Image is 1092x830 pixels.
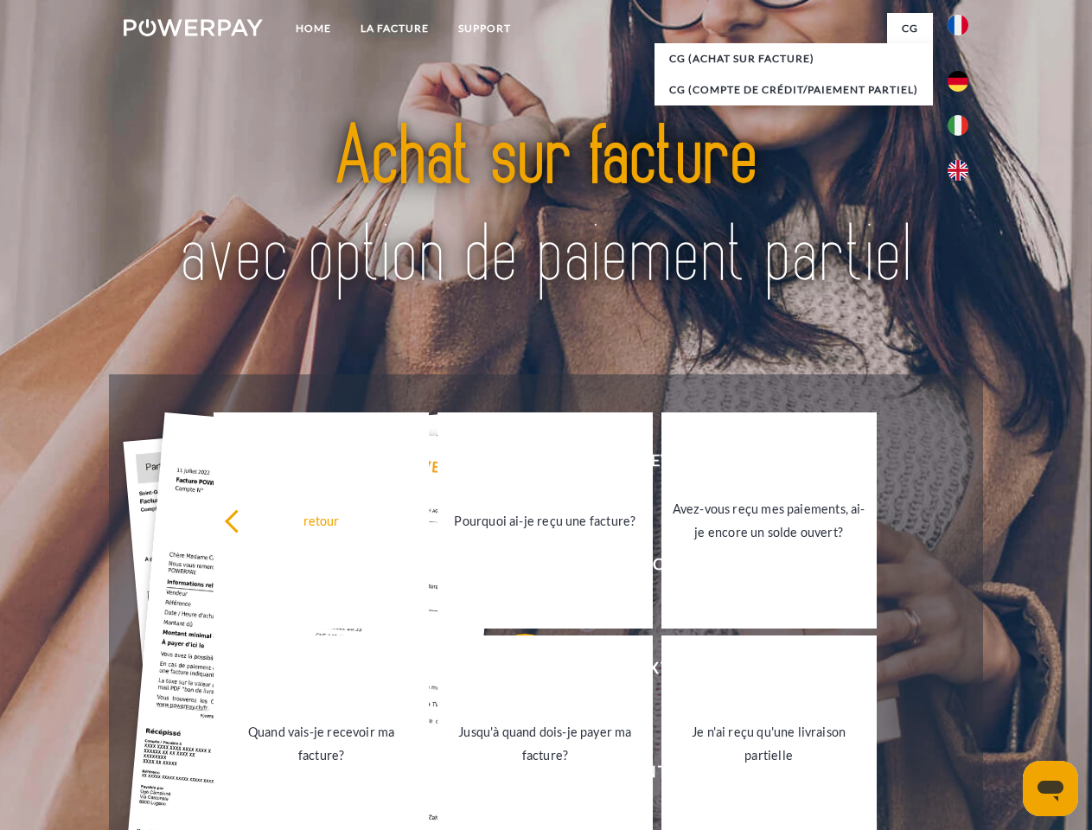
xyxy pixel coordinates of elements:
div: Avez-vous reçu mes paiements, ai-je encore un solde ouvert? [672,497,866,544]
a: Support [444,13,526,44]
img: logo-powerpay-white.svg [124,19,263,36]
a: Home [281,13,346,44]
a: LA FACTURE [346,13,444,44]
a: CG [887,13,933,44]
img: en [948,160,968,181]
div: retour [224,508,418,532]
a: CG (achat sur facture) [655,43,933,74]
a: Avez-vous reçu mes paiements, ai-je encore un solde ouvert? [661,412,877,629]
div: Quand vais-je recevoir ma facture? [224,720,418,767]
a: CG (Compte de crédit/paiement partiel) [655,74,933,105]
img: it [948,115,968,136]
img: title-powerpay_fr.svg [165,83,927,331]
iframe: Bouton de lancement de la fenêtre de messagerie [1023,761,1078,816]
div: Je n'ai reçu qu'une livraison partielle [672,720,866,767]
div: Jusqu'à quand dois-je payer ma facture? [448,720,642,767]
div: Pourquoi ai-je reçu une facture? [448,508,642,532]
img: de [948,71,968,92]
img: fr [948,15,968,35]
